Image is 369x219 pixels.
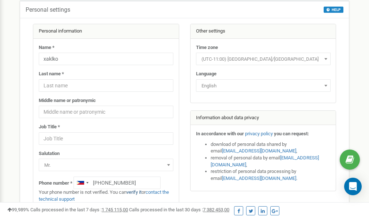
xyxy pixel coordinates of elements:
[39,132,173,145] input: Job Title
[33,24,179,39] div: Personal information
[39,150,60,157] label: Salutation
[196,44,218,51] label: Time zone
[344,178,362,195] div: Open Intercom Messenger
[39,189,173,203] p: Your phone number is not verified. You can or
[26,7,70,13] h5: Personal settings
[39,180,72,187] label: Phone number *
[191,24,336,39] div: Other settings
[211,141,331,155] li: download of personal data shared by email ,
[127,189,142,195] a: verify it
[30,207,128,212] span: Calls processed in the last 7 days :
[39,124,60,131] label: Job Title *
[39,159,173,171] span: Mr.
[211,155,331,168] li: removal of personal data by email ,
[196,53,331,65] span: (UTC-11:00) Pacific/Midway
[39,53,173,65] input: Name
[196,131,244,136] strong: In accordance with our
[191,111,336,125] div: Information about data privacy
[245,131,273,136] a: privacy policy
[39,106,173,118] input: Middle name or patronymic
[7,207,29,212] span: 99,989%
[222,148,296,154] a: [EMAIL_ADDRESS][DOMAIN_NAME]
[199,54,328,64] span: (UTC-11:00) Pacific/Midway
[199,81,328,91] span: English
[211,168,331,182] li: restriction of personal data processing by email .
[39,79,173,92] input: Last name
[39,71,64,78] label: Last name *
[203,207,229,212] u: 7 382 453,00
[129,207,229,212] span: Calls processed in the last 30 days :
[324,7,343,13] button: HELP
[196,79,331,92] span: English
[222,175,296,181] a: [EMAIL_ADDRESS][DOMAIN_NAME]
[39,44,54,51] label: Name *
[74,177,91,189] div: Telephone country code
[41,160,171,170] span: Mr.
[74,177,161,189] input: +1-800-555-55-55
[39,189,169,202] a: contact the technical support
[274,131,309,136] strong: you can request:
[196,71,216,78] label: Language
[211,155,319,167] a: [EMAIL_ADDRESS][DOMAIN_NAME]
[102,207,128,212] u: 1 745 115,00
[39,97,96,104] label: Middle name or patronymic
